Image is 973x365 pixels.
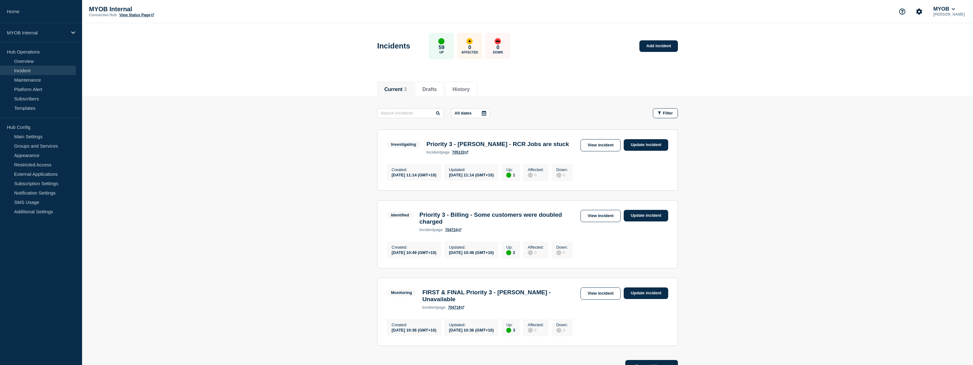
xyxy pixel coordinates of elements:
[932,12,966,17] p: [PERSON_NAME]
[556,328,561,333] div: disabled
[392,167,436,172] p: Created :
[449,167,494,172] p: Updated :
[624,210,668,221] a: Update incident
[528,327,544,333] div: 0
[426,141,569,148] h3: Priority 3 - [PERSON_NAME] - RCR Jobs are stuck
[556,173,561,178] div: disabled
[438,38,445,44] div: up
[556,327,568,333] div: 0
[449,172,494,177] div: [DATE] 11:14 (GMT+10)
[506,167,515,172] p: Up :
[452,87,470,92] button: History
[580,287,621,300] a: View incident
[89,13,117,17] p: Connected Hub
[528,250,533,255] div: disabled
[392,327,436,332] div: [DATE] 10:36 (GMT+10)
[653,108,678,118] button: Filter
[449,250,494,255] div: [DATE] 10:49 (GMT+10)
[528,328,533,333] div: disabled
[506,173,511,178] div: up
[528,245,544,250] p: Affected :
[449,327,494,332] div: [DATE] 10:36 (GMT+10)
[404,87,407,92] span: 3
[7,30,67,35] p: MYOB Internal
[556,250,568,255] div: 0
[932,6,956,12] button: MYOB
[89,6,214,13] p: MYOB Internal
[639,40,678,52] a: Add incident
[506,322,515,327] p: Up :
[556,245,568,250] p: Down :
[528,250,544,255] div: 0
[624,287,668,299] a: Update incident
[506,250,511,255] div: up
[439,51,444,54] p: Up
[422,305,445,310] p: page
[419,228,443,232] p: page
[493,51,503,54] p: Down
[556,167,568,172] p: Down :
[624,139,668,151] a: Update incident
[556,322,568,327] p: Down :
[580,139,621,151] a: View incident
[119,13,154,17] a: View Status Page
[528,167,544,172] p: Affected :
[384,87,407,92] button: Current 3
[426,150,450,155] p: page
[663,111,673,115] span: Filter
[387,211,413,219] span: Identified
[445,228,461,232] a: 704724
[387,141,420,148] span: Investigating
[466,38,473,44] div: affected
[896,5,909,18] button: Support
[506,328,511,333] div: up
[419,228,434,232] span: incident
[506,172,515,178] div: 1
[913,5,926,18] button: Account settings
[506,245,515,250] p: Up :
[449,245,494,250] p: Updated :
[461,51,478,54] p: Affected
[528,172,544,178] div: 0
[439,44,445,51] p: 59
[392,322,436,327] p: Created :
[556,250,561,255] div: disabled
[455,111,471,115] p: All dates
[506,327,515,333] div: 3
[422,305,437,310] span: incident
[497,44,499,51] p: 0
[392,245,436,250] p: Created :
[449,322,494,327] p: Updated :
[556,172,568,178] div: 0
[451,108,490,118] button: All dates
[392,250,436,255] div: [DATE] 10:49 (GMT+10)
[528,322,544,327] p: Affected :
[377,42,410,50] h1: Incidents
[422,289,577,303] h3: FIRST & FINAL Priority 3 - [PERSON_NAME] - Unavailable
[495,38,501,44] div: down
[452,150,468,155] a: 705133
[528,173,533,178] div: disabled
[426,150,441,155] span: incident
[419,211,577,225] h3: Priority 3 - Billing - Some customers were doubled charged
[448,305,464,310] a: 704719
[468,44,471,51] p: 0
[377,108,444,118] input: Search incidents
[422,87,437,92] button: Drafts
[580,210,621,222] a: View incident
[392,172,436,177] div: [DATE] 11:14 (GMT+10)
[387,289,416,296] span: Monitoring
[506,250,515,255] div: 2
